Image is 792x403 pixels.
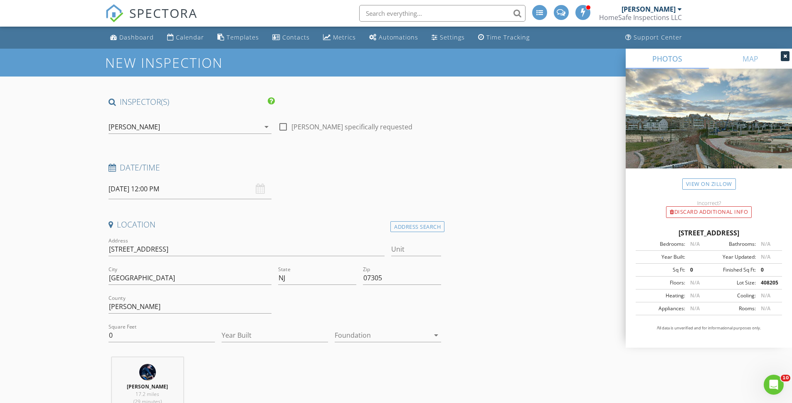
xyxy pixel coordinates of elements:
span: SPECTORA [129,4,197,22]
a: Automations (Advanced) [366,30,422,45]
span: 17.2 miles [136,391,159,398]
input: Select date [109,179,271,199]
h1: New Inspection [105,55,289,70]
div: Heating: [638,292,685,299]
div: Incorrect? [626,200,792,206]
img: streetview [626,69,792,188]
div: Year Built: [638,253,685,261]
span: N/A [690,279,700,286]
div: 0 [685,266,709,274]
div: Dashboard [119,33,154,41]
a: Contacts [269,30,313,45]
div: Metrics [333,33,356,41]
a: Metrics [320,30,359,45]
span: N/A [761,292,770,299]
i: arrow_drop_down [431,330,441,340]
h4: Date/Time [109,162,442,173]
div: Templates [227,33,259,41]
div: Settings [440,33,465,41]
div: Contacts [282,33,310,41]
img: img_0368.jpeg [139,364,156,381]
div: HomeSafe Inspections LLC [599,13,682,22]
div: 408205 [756,279,780,287]
a: Templates [214,30,262,45]
div: Calendar [176,33,204,41]
div: Finished Sq Ft: [709,266,756,274]
div: Rooms: [709,305,756,312]
div: Bedrooms: [638,240,685,248]
a: Settings [428,30,468,45]
p: All data is unverified and for informational purposes only. [636,325,782,331]
label: [PERSON_NAME] specifically requested [291,123,412,131]
span: N/A [690,240,700,247]
div: Cooling: [709,292,756,299]
div: Floors: [638,279,685,287]
span: N/A [761,305,770,312]
div: Appliances: [638,305,685,312]
span: N/A [690,305,700,312]
a: MAP [709,49,792,69]
div: Bathrooms: [709,240,756,248]
h4: Location [109,219,442,230]
a: PHOTOS [626,49,709,69]
input: Search everything... [359,5,526,22]
a: SPECTORA [105,11,197,29]
div: Address Search [390,221,444,232]
div: Automations [379,33,418,41]
a: View on Zillow [682,178,736,190]
div: Lot Size: [709,279,756,287]
div: [STREET_ADDRESS] [636,228,782,238]
a: Time Tracking [475,30,533,45]
strong: [PERSON_NAME] [127,383,168,390]
a: Support Center [622,30,686,45]
i: arrow_drop_down [262,122,271,132]
span: N/A [690,292,700,299]
iframe: Intercom live chat [764,375,784,395]
div: Sq Ft: [638,266,685,274]
h4: INSPECTOR(S) [109,96,275,107]
div: [PERSON_NAME] [109,123,160,131]
img: The Best Home Inspection Software - Spectora [105,4,123,22]
div: 0 [756,266,780,274]
a: Dashboard [107,30,157,45]
div: Support Center [634,33,682,41]
div: Time Tracking [486,33,530,41]
div: [PERSON_NAME] [622,5,676,13]
div: Year Updated: [709,253,756,261]
span: N/A [761,253,770,260]
span: N/A [761,240,770,247]
div: Discard Additional info [666,206,752,218]
span: 10 [781,375,790,381]
a: Calendar [164,30,207,45]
